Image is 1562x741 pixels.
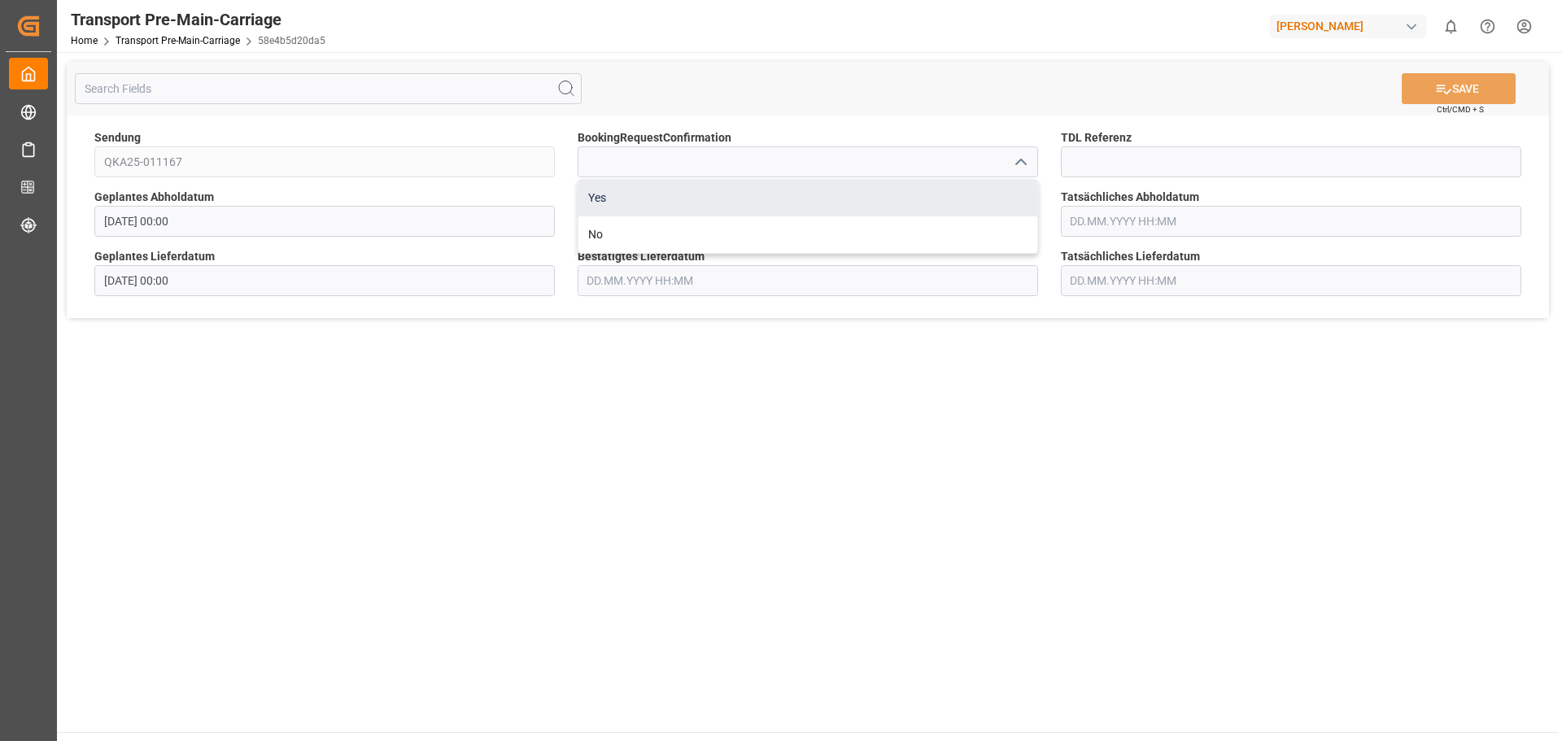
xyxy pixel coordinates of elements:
[1061,189,1199,206] span: Tatsächliches Abholdatum
[1433,8,1469,45] button: show 0 new notifications
[116,35,240,46] a: Transport Pre-Main-Carriage
[94,248,215,265] span: Geplantes Lieferdatum
[578,248,705,265] span: Bestätigtes Lieferdatum
[1469,8,1506,45] button: Help Center
[1061,206,1521,237] input: DD.MM.YYYY HH:MM
[71,7,325,32] div: Transport Pre-Main-Carriage
[75,73,582,104] input: Search Fields
[578,216,1037,253] div: No
[1007,150,1032,175] button: close menu
[1270,15,1426,38] div: [PERSON_NAME]
[1402,73,1516,104] button: SAVE
[1437,103,1484,116] span: Ctrl/CMD + S
[1061,248,1200,265] span: Tatsächliches Lieferdatum
[1270,11,1433,41] button: [PERSON_NAME]
[94,189,214,206] span: Geplantes Abholdatum
[94,129,141,146] span: Sendung
[94,265,555,296] input: DD.MM.YYYY HH:MM
[578,265,1038,296] input: DD.MM.YYYY HH:MM
[1061,265,1521,296] input: DD.MM.YYYY HH:MM
[578,180,1037,216] div: Yes
[94,206,555,237] input: DD.MM.YYYY HH:MM
[1061,129,1132,146] span: TDL Referenz
[578,129,731,146] span: BookingRequestConfirmation
[71,35,98,46] a: Home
